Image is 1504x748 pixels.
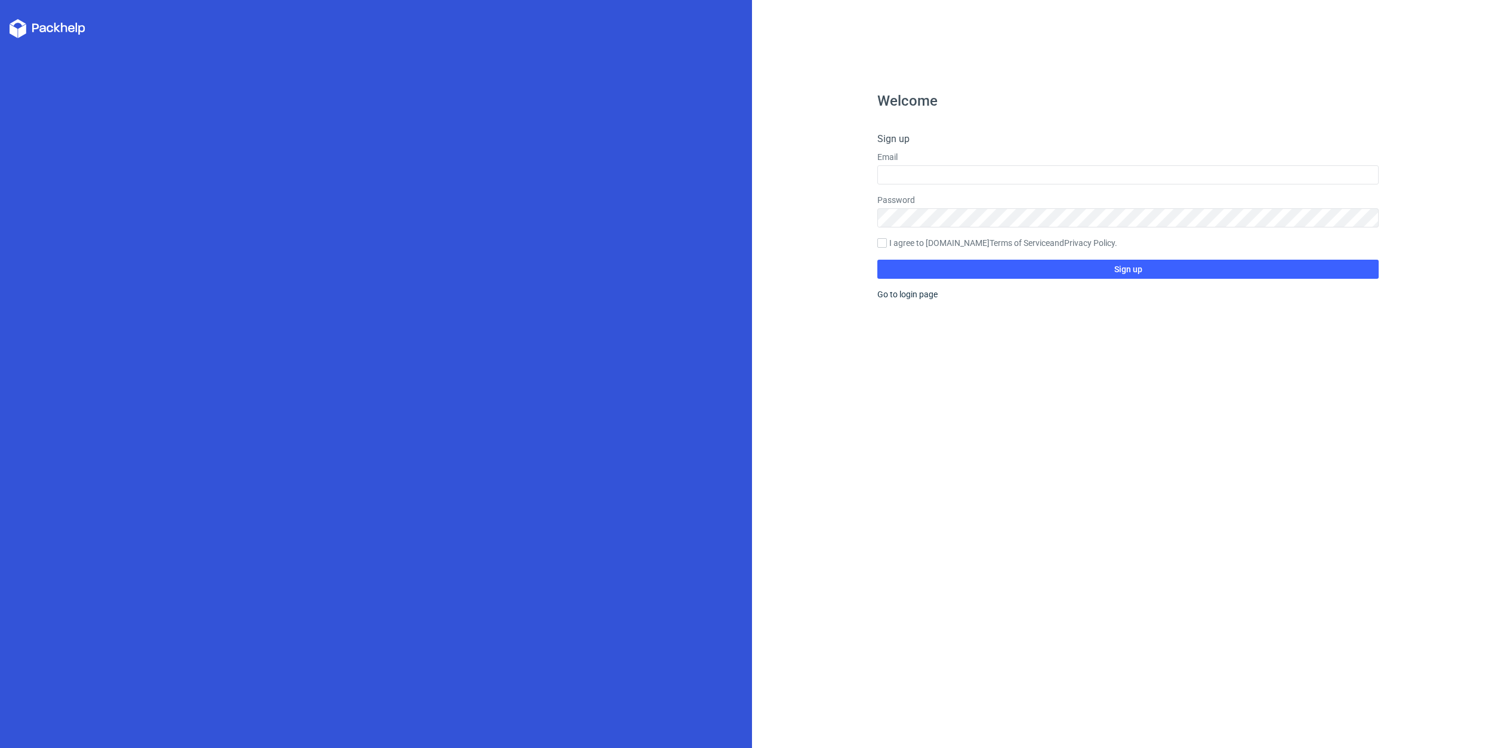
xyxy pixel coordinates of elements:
label: Email [877,151,1379,163]
label: Password [877,194,1379,206]
h1: Welcome [877,94,1379,108]
label: I agree to [DOMAIN_NAME] and . [877,237,1379,250]
button: Sign up [877,260,1379,279]
span: Sign up [1114,265,1142,273]
a: Go to login page [877,290,938,299]
h4: Sign up [877,132,1379,146]
a: Privacy Policy [1064,238,1115,248]
a: Terms of Service [990,238,1050,248]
